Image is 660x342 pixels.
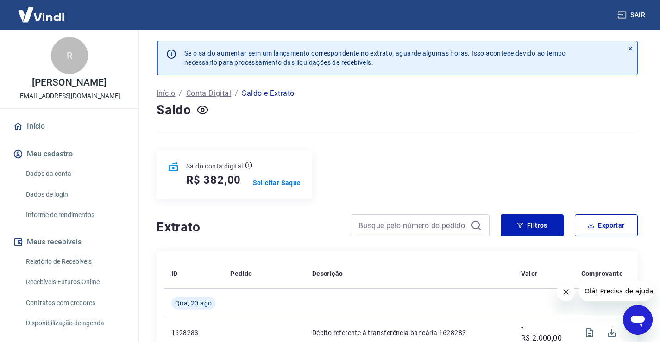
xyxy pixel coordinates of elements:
[186,162,243,171] p: Saldo conta digital
[22,205,127,224] a: Informe de rendimentos
[179,88,182,99] p: /
[579,281,653,301] iframe: Mensagem da empresa
[616,6,649,24] button: Sair
[22,314,127,333] a: Disponibilização de agenda
[11,0,71,29] img: Vindi
[6,6,78,14] span: Olá! Precisa de ajuda?
[11,232,127,252] button: Meus recebíveis
[186,173,241,187] h5: R$ 382,00
[171,328,215,337] p: 1628283
[557,283,575,301] iframe: Fechar mensagem
[157,88,175,99] a: Início
[312,328,506,337] p: Débito referente à transferência bancária 1628283
[22,164,127,183] a: Dados da conta
[22,185,127,204] a: Dados de login
[22,273,127,292] a: Recebíveis Futuros Online
[521,269,538,278] p: Valor
[11,116,127,137] a: Início
[157,101,191,119] h4: Saldo
[22,252,127,271] a: Relatório de Recebíveis
[501,214,564,236] button: Filtros
[230,269,252,278] p: Pedido
[186,88,231,99] a: Conta Digital
[175,298,212,308] span: Qua, 20 ago
[22,293,127,312] a: Contratos com credores
[157,218,339,236] h4: Extrato
[184,49,566,67] p: Se o saldo aumentar sem um lançamento correspondente no extrato, aguarde algumas horas. Isso acon...
[623,305,653,335] iframe: Botão para abrir a janela de mensagens
[51,37,88,74] div: R
[18,91,120,101] p: [EMAIL_ADDRESS][DOMAIN_NAME]
[581,269,623,278] p: Comprovante
[312,269,343,278] p: Descrição
[575,214,638,236] button: Exportar
[235,88,238,99] p: /
[11,144,127,164] button: Meu cadastro
[32,78,106,87] p: [PERSON_NAME]
[253,178,301,187] a: Solicitar Saque
[242,88,294,99] p: Saldo e Extrato
[171,269,178,278] p: ID
[358,218,467,232] input: Busque pelo número do pedido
